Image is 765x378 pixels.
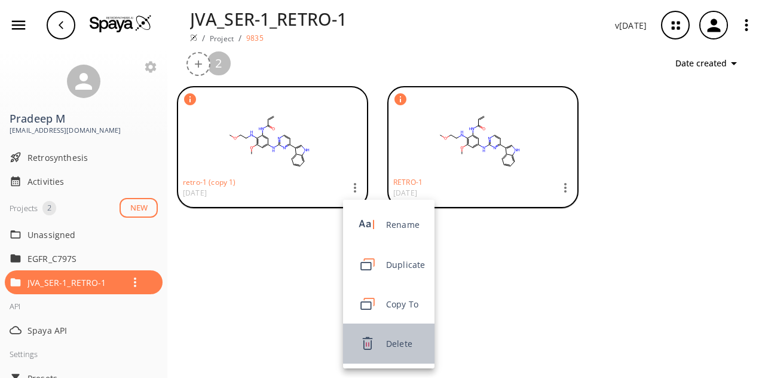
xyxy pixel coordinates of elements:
[343,205,434,245] div: Rename
[353,209,382,240] img: svg%3e
[386,218,425,231] span: Rename
[353,289,382,319] img: svg%3e
[353,328,382,359] img: svg%3e
[386,258,425,271] span: Duplicate
[343,284,434,324] div: Copy To
[343,245,434,284] div: Duplicate
[343,324,434,364] div: Delete
[386,337,425,350] span: Delete
[353,249,382,279] img: svg%3e
[386,298,425,310] span: Copy To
